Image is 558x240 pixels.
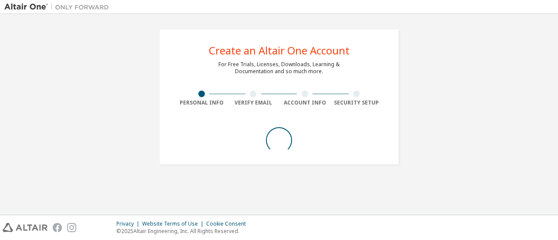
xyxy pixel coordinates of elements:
img: Altair One [4,3,113,11]
div: Create an Altair One Account [209,45,350,56]
img: instagram.svg [67,223,76,232]
p: © 2025 Altair Engineering, Inc. All Rights Reserved. [116,227,251,235]
div: Cookie Consent [206,220,251,227]
div: Privacy [116,220,142,227]
img: facebook.svg [53,223,62,232]
div: Security Setup [331,99,383,106]
div: Personal Info [176,99,228,106]
div: For Free Trials, Licenses, Downloads, Learning & Documentation and so much more. [218,61,340,75]
div: Verify Email [228,99,279,106]
div: Account Info [279,99,331,106]
img: altair_logo.svg [3,223,48,232]
div: Website Terms of Use [142,220,206,227]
